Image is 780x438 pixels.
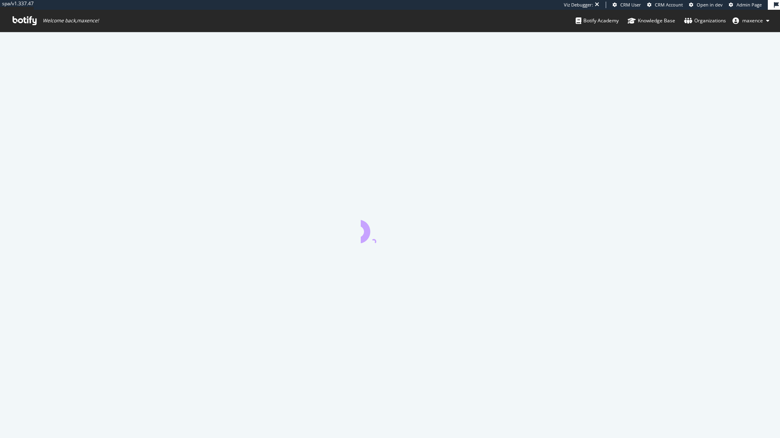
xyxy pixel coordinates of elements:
span: Welcome back, maxence ! [43,17,99,24]
div: Botify Academy [576,17,619,25]
a: Open in dev [689,2,723,8]
a: CRM User [613,2,641,8]
a: Organizations [684,10,726,32]
a: Admin Page [729,2,762,8]
span: Admin Page [737,2,762,8]
span: CRM User [620,2,641,8]
a: CRM Account [647,2,683,8]
span: CRM Account [655,2,683,8]
span: Open in dev [697,2,723,8]
div: Knowledge Base [628,17,675,25]
a: Knowledge Base [628,10,675,32]
button: maxence [726,14,776,27]
div: Viz Debugger: [564,2,593,8]
div: animation [361,214,419,243]
span: maxence [742,17,763,24]
div: Organizations [684,17,726,25]
a: Botify Academy [576,10,619,32]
